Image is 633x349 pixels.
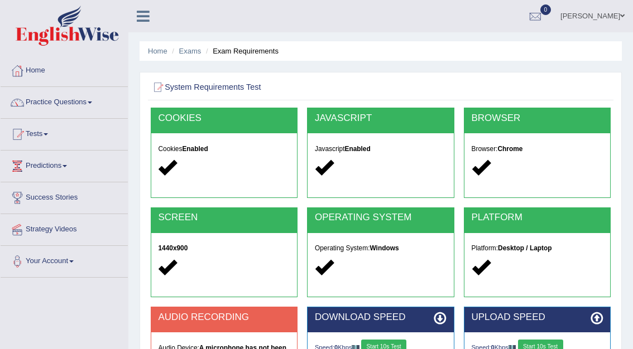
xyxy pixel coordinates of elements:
a: Exams [179,47,202,55]
strong: 1440x900 [158,244,188,252]
h5: Platform: [472,245,603,252]
h2: PLATFORM [472,212,603,223]
h2: AUDIO RECORDING [158,312,290,323]
h5: Browser: [472,146,603,153]
span: 0 [540,4,552,15]
a: Predictions [1,151,128,178]
strong: Enabled [345,145,371,153]
h2: OPERATING SYSTEM [315,212,447,223]
a: Strategy Videos [1,214,128,242]
a: Practice Questions [1,87,128,115]
a: Tests [1,119,128,147]
h5: Operating System: [315,245,447,252]
h5: Javascript [315,146,447,153]
strong: Chrome [497,145,522,153]
h2: System Requirements Test [151,80,436,95]
a: Home [148,47,167,55]
h2: COOKIES [158,113,290,124]
strong: Desktop / Laptop [498,244,552,252]
h5: Cookies [158,146,290,153]
a: Success Stories [1,182,128,210]
h2: JAVASCRIPT [315,113,447,124]
h2: UPLOAD SPEED [472,312,603,323]
h2: DOWNLOAD SPEED [315,312,447,323]
a: Home [1,55,128,83]
h2: BROWSER [472,113,603,124]
strong: Windows [370,244,399,252]
a: Your Account [1,246,128,274]
li: Exam Requirements [203,46,279,56]
strong: Enabled [182,145,208,153]
h2: SCREEN [158,212,290,223]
